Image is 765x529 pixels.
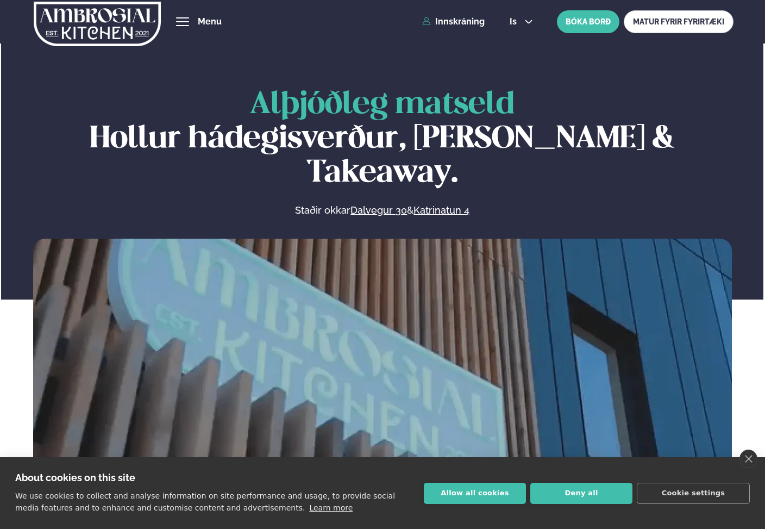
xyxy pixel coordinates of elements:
[557,10,619,33] button: BÓKA BORÐ
[413,204,469,217] a: Katrinatun 4
[15,472,135,483] strong: About cookies on this site
[637,483,750,504] button: Cookie settings
[350,204,407,217] a: Dalvegur 30
[530,483,632,504] button: Deny all
[501,17,542,26] button: is
[176,15,189,28] button: hamburger
[624,10,733,33] a: MATUR FYRIR FYRIRTÆKI
[422,17,485,27] a: Innskráning
[424,483,526,504] button: Allow all cookies
[33,88,732,191] h1: Hollur hádegisverður, [PERSON_NAME] & Takeaway.
[510,17,520,26] span: is
[15,491,395,512] p: We use cookies to collect and analyse information on site performance and usage, to provide socia...
[250,90,515,120] span: Alþjóðleg matseld
[739,450,757,468] a: close
[34,2,161,46] img: logo
[177,204,588,217] p: Staðir okkar &
[309,503,353,512] a: Learn more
